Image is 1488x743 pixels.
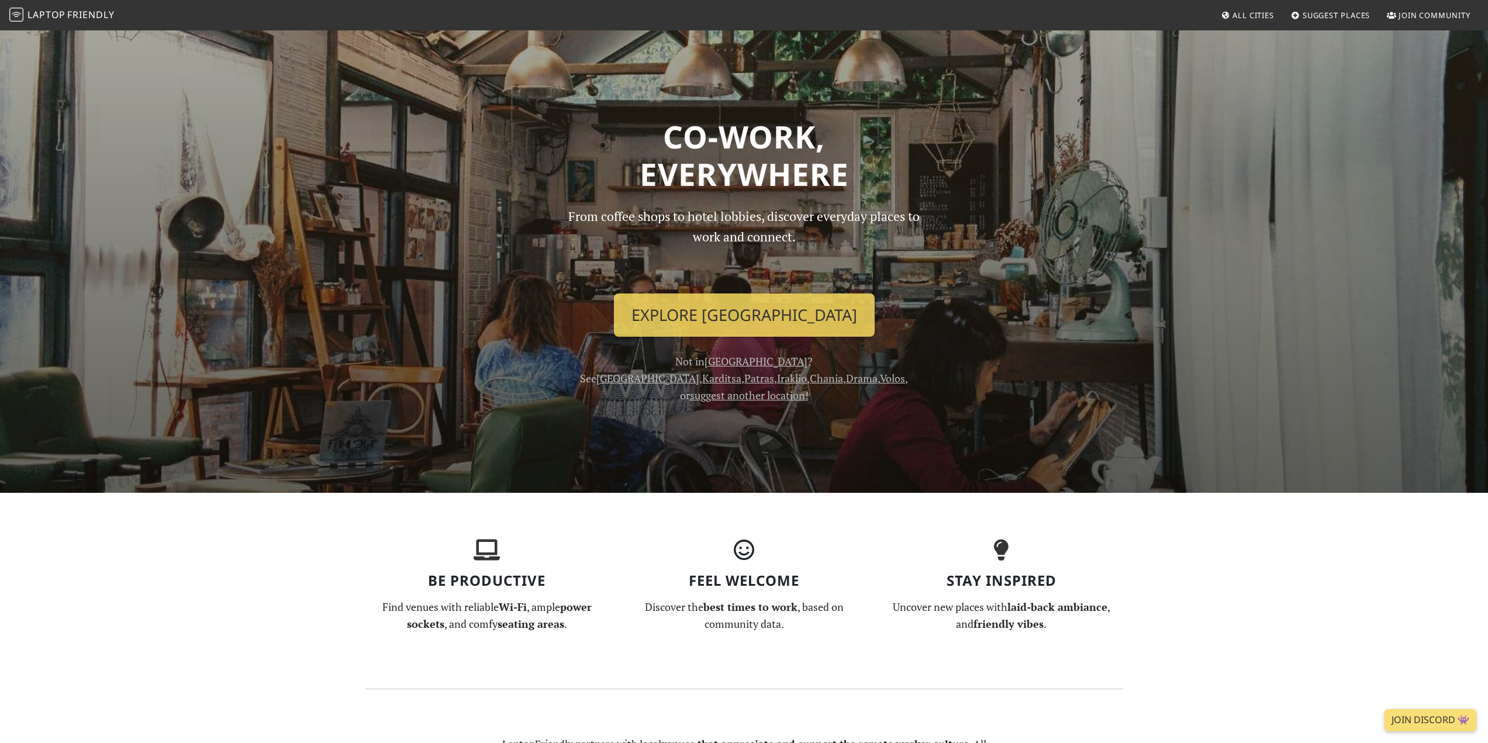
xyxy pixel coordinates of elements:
strong: best times to work [703,600,797,614]
p: Discover the , based on community data. [623,599,866,633]
p: Find venues with reliable , ample , and comfy . [365,599,609,633]
img: LaptopFriendly [9,8,23,22]
a: Karditsa [702,371,741,385]
span: Friendly [67,8,114,21]
a: Chania [810,371,843,385]
strong: Wi-Fi [499,600,527,614]
span: Laptop [27,8,65,21]
span: Join Community [1399,10,1470,20]
a: Drama [846,371,878,385]
p: Uncover new places with , and . [880,599,1123,633]
a: Explore [GEOGRAPHIC_DATA] [614,293,875,337]
a: All Cities [1216,5,1279,26]
h3: Be Productive [365,572,609,589]
h1: Co-work, Everywhere [365,118,1123,192]
span: All Cities [1232,10,1274,20]
h3: Feel Welcome [623,572,866,589]
a: LaptopFriendly LaptopFriendly [9,5,115,26]
span: Suggest Places [1303,10,1370,20]
a: Join Community [1382,5,1475,26]
a: Join Discord 👾 [1385,709,1476,731]
a: suggest another location! [690,388,809,402]
a: [GEOGRAPHIC_DATA] [596,371,699,385]
strong: seating areas [498,617,564,631]
a: Patras [744,371,774,385]
a: Iraklio [777,371,807,385]
strong: laid-back ambiance [1007,600,1107,614]
a: Suggest Places [1286,5,1375,26]
h3: Stay Inspired [880,572,1123,589]
a: [GEOGRAPHIC_DATA] [705,354,807,368]
span: Not in ? See , , , , , , , or [580,354,908,402]
strong: friendly vibes [973,617,1044,631]
p: From coffee shops to hotel lobbies, discover everyday places to work and connect. [558,206,930,284]
a: Volos [880,371,905,385]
